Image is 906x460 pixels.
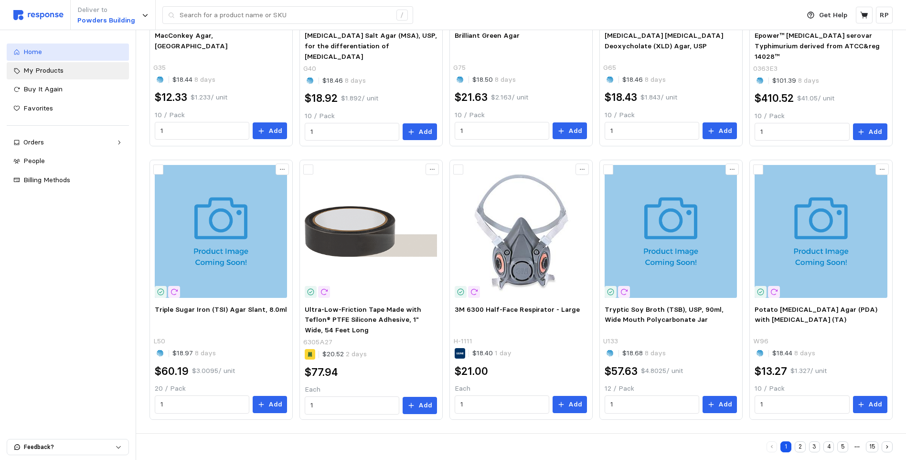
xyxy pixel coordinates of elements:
[760,396,844,413] input: Qty
[455,364,488,379] h2: $21.00
[643,349,666,357] span: 8 days
[453,336,472,347] p: H-1111
[396,10,408,21] div: /
[553,122,587,140] button: Add
[23,66,64,75] span: My Products
[418,400,432,411] p: Add
[155,110,287,120] p: 10 / Pack
[7,100,129,117] a: Favorites
[180,7,391,24] input: Search for a product name or SKU
[622,348,666,359] p: $18.68
[718,399,732,410] p: Add
[876,7,893,23] button: RP
[160,396,244,413] input: Qty
[192,75,215,84] span: 8 days
[322,349,367,360] p: $20.52
[493,75,516,84] span: 8 days
[755,165,887,297] img: w96_1.jpg
[253,122,287,140] button: Add
[853,396,887,413] button: Add
[796,76,819,85] span: 8 days
[418,127,432,137] p: Add
[780,441,791,452] button: 1
[703,396,737,413] button: Add
[605,383,737,394] p: 12 / Pack
[823,441,834,452] button: 4
[303,337,332,348] p: 6305A27
[460,122,544,140] input: Qty
[23,104,53,112] span: Favorites
[790,366,827,376] p: $1.327 / unit
[491,92,528,103] p: $2.163 / unit
[797,93,834,104] p: $41.05 / unit
[7,153,129,170] a: People
[772,348,815,359] p: $18.44
[268,399,282,410] p: Add
[772,76,819,86] p: $101.39
[605,305,724,324] span: Tryptic Soy Broth (TSB), USP, 90ml, Wide Mouth Polycarbonate Jar
[153,63,166,73] p: G35
[305,365,338,380] h2: $77.94
[755,383,887,394] p: 10 / Pack
[23,47,42,56] span: Home
[455,31,520,40] span: Brilliant Green Agar
[77,5,135,15] p: Deliver to
[7,134,129,151] a: Orders
[610,396,694,413] input: Qty
[837,441,848,452] button: 5
[172,348,216,359] p: $18.97
[24,443,115,451] p: Feedback?
[493,349,512,357] span: 1 day
[753,64,778,74] p: 0363E3
[610,122,694,140] input: Qty
[7,44,129,61] a: Home
[801,6,853,24] button: Get Help
[153,336,165,347] p: L50
[853,123,887,141] button: Add
[718,126,732,136] p: Add
[23,175,70,184] span: Billing Methods
[819,10,847,21] p: Get Help
[160,122,244,140] input: Qty
[305,165,437,297] img: 6305a27-front@1x_j8qwa_1720809058.png
[155,364,189,379] h2: $60.19
[155,305,287,314] span: Triple Sugar Iron (TSI) Agar Slant, 8.0ml
[77,15,135,26] p: Powders Building
[455,165,587,297] img: H-1111
[568,126,582,136] p: Add
[155,90,187,105] h2: $12.33
[603,63,616,73] p: G65
[603,336,618,347] p: U133
[605,31,723,50] span: [MEDICAL_DATA] [MEDICAL_DATA] Deoxycholate (XLD) Agar, USP
[703,122,737,140] button: Add
[641,366,683,376] p: $4.8025 / unit
[253,396,287,413] button: Add
[643,75,666,84] span: 8 days
[809,441,820,452] button: 3
[310,397,394,414] input: Qty
[455,305,580,314] span: 3M 6300 Half-Face Respirator - Large
[868,127,882,137] p: Add
[755,364,787,379] h2: $13.27
[605,90,637,105] h2: $18.43
[455,110,587,120] p: 10 / Pack
[7,81,129,98] a: Buy It Again
[640,92,677,103] p: $1.843 / unit
[795,441,806,452] button: 2
[755,91,794,106] h2: $410.52
[605,165,737,297] img: u133_1.jpg
[23,85,63,93] span: Buy It Again
[172,75,215,85] p: $18.44
[341,93,378,104] p: $1.892 / unit
[305,111,437,121] p: 10 / Pack
[755,111,887,121] p: 10 / Pack
[403,123,437,141] button: Add
[305,384,437,395] p: Each
[13,10,64,20] img: svg%3e
[880,10,889,21] p: RP
[155,165,287,297] img: l50_1.jpg
[191,92,227,103] p: $1.233 / unit
[7,62,129,79] a: My Products
[305,91,338,106] h2: $18.92
[155,31,227,50] span: MacConkey Agar, [GEOGRAPHIC_DATA]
